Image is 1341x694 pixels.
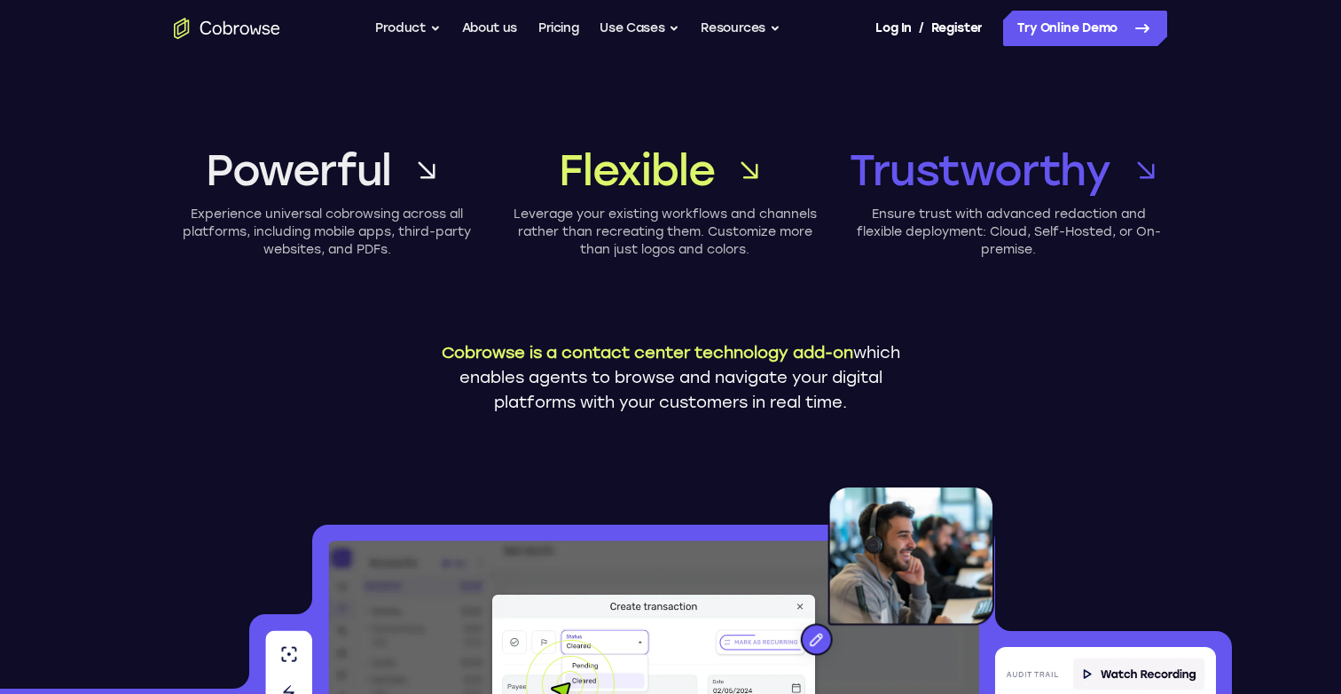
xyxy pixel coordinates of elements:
span: Cobrowse is a contact center technology add-on [442,343,853,363]
a: Pricing [538,11,579,46]
p: which enables agents to browse and navigate your digital platforms with your customers in real time. [427,340,914,415]
a: Flexible [512,142,818,199]
a: Log In [875,11,911,46]
a: Register [931,11,983,46]
button: Resources [701,11,780,46]
a: Go to the home page [174,18,280,39]
span: Trustworthy [850,142,1110,199]
a: Trustworthy [850,142,1167,199]
a: About us [462,11,517,46]
button: Product [375,11,441,46]
a: Try Online Demo [1003,11,1167,46]
p: Experience universal cobrowsing across all platforms, including mobile apps, third-party websites... [174,206,480,259]
p: Leverage your existing workflows and channels rather than recreating them. Customize more than ju... [512,206,818,259]
span: Flexible [559,142,714,199]
button: Use Cases [600,11,679,46]
span: / [919,18,924,39]
a: Powerful [174,142,480,199]
img: An agent with a headset [719,486,994,674]
p: Ensure trust with advanced redaction and flexible deployment: Cloud, Self-Hosted, or On-premise. [850,206,1167,259]
span: Powerful [206,142,391,199]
